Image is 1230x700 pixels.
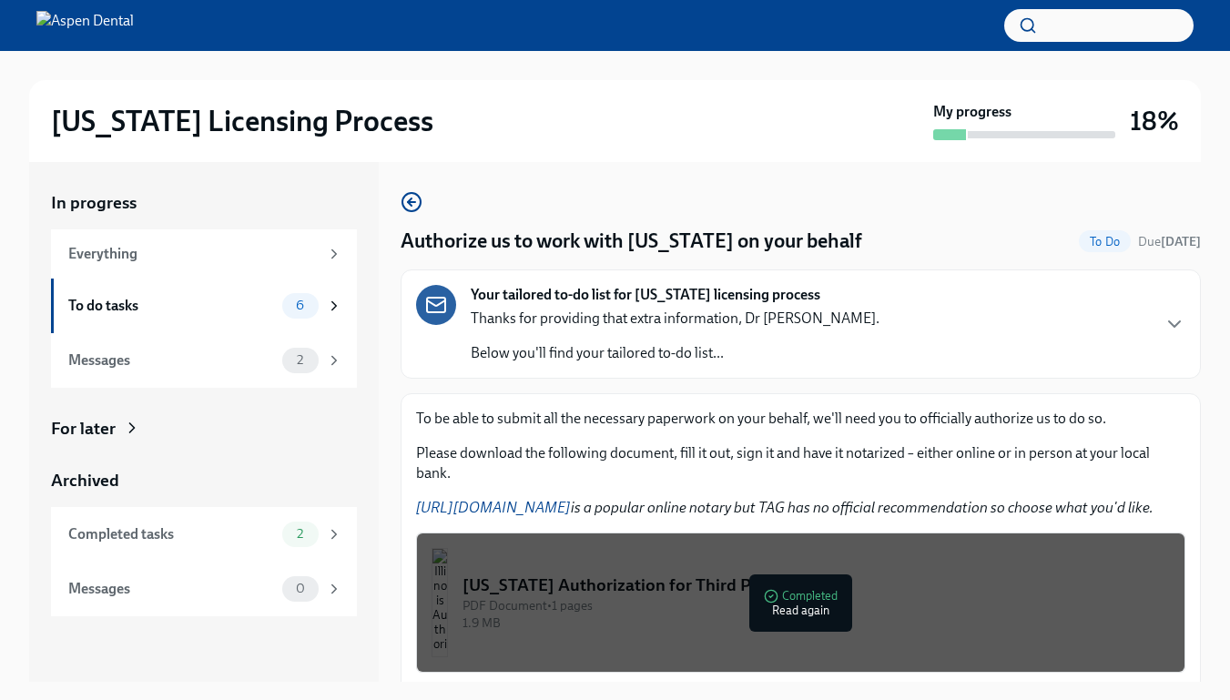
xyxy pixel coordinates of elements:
span: To Do [1079,235,1131,249]
a: Archived [51,469,357,492]
h3: 18% [1130,105,1179,137]
strong: My progress [933,102,1011,122]
img: Aspen Dental [36,11,134,40]
div: Messages [68,579,275,599]
h4: Authorize us to work with [US_STATE] on your behalf [401,228,862,255]
p: Below you'll find your tailored to-do list... [471,343,879,363]
h2: [US_STATE] Licensing Process [51,103,433,139]
div: For later [51,417,116,441]
div: PDF Document • 1 pages [463,597,1170,614]
a: To do tasks6 [51,279,357,333]
span: 6 [285,299,315,312]
div: 1.9 MB [463,614,1170,632]
div: To do tasks [68,296,275,316]
strong: [DATE] [1161,234,1201,249]
strong: Your tailored to-do list for [US_STATE] licensing process [471,285,820,305]
div: Completed tasks [68,524,275,544]
span: 2 [286,527,314,541]
a: In progress [51,191,357,215]
a: Everything [51,229,357,279]
button: [US_STATE] Authorization for Third Party ContactPDF Document•1 pages1.9 MBCompletedRead again [416,533,1185,673]
em: is a popular online notary but TAG has no official recommendation so choose what you'd like. [416,499,1154,516]
p: Thanks for providing that extra information, Dr [PERSON_NAME]. [471,309,879,329]
p: To be able to submit all the necessary paperwork on your behalf, we'll need you to officially aut... [416,409,1185,429]
div: [US_STATE] Authorization for Third Party Contact [463,573,1170,597]
div: Messages [68,350,275,370]
a: Messages2 [51,333,357,388]
span: 2 [286,353,314,367]
a: For later [51,417,357,441]
a: [URL][DOMAIN_NAME] [416,499,571,516]
div: Everything [68,244,319,264]
img: Illinois Authorization for Third Party Contact [432,548,448,657]
span: Due [1138,234,1201,249]
span: October 11th, 2025 10:00 [1138,233,1201,250]
span: 0 [285,582,316,595]
p: Please download the following document, fill it out, sign it and have it notarized – either onlin... [416,443,1185,483]
a: Completed tasks2 [51,507,357,562]
a: Messages0 [51,562,357,616]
